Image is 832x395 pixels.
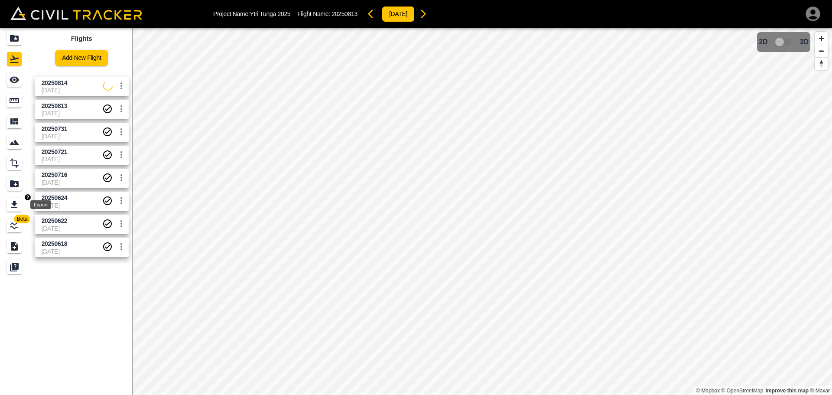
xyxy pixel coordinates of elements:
[721,388,764,394] a: OpenStreetMap
[297,10,357,17] p: Flight Name:
[810,388,830,394] a: Maxar
[815,57,828,70] button: Reset bearing to north
[331,10,357,17] span: 20250813
[213,10,290,17] p: Project Name: Ytri Tunga 2025
[30,200,51,209] div: Export
[815,45,828,57] button: Zoom out
[766,388,809,394] a: Map feedback
[815,32,828,45] button: Zoom in
[132,28,832,395] canvas: Map
[10,7,142,20] img: Civil Tracker
[696,388,720,394] a: Mapbox
[382,6,415,22] button: [DATE]
[800,38,809,46] span: 3D
[759,38,767,46] span: 2D
[771,34,796,50] span: 3D model not uploaded yet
